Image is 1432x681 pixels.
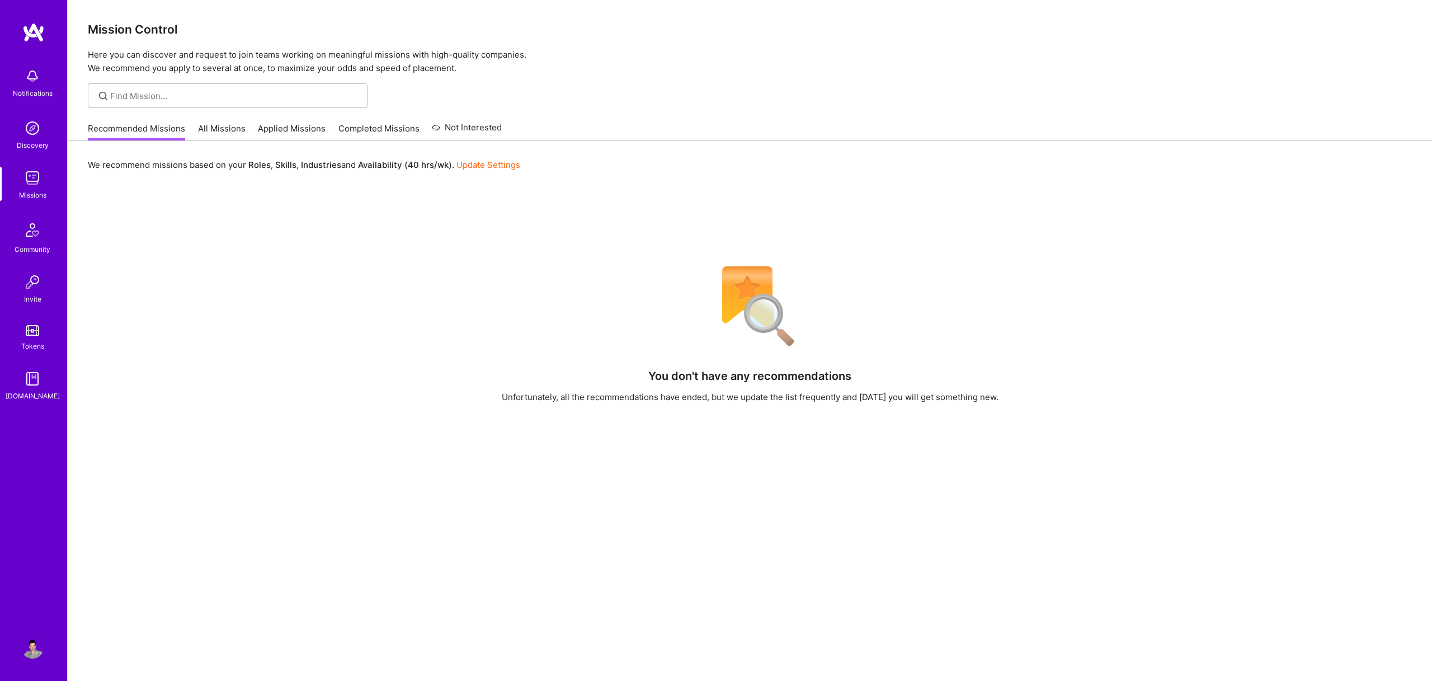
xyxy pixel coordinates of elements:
[22,22,45,43] img: logo
[338,123,420,141] a: Completed Missions
[502,391,998,403] div: Unfortunately, all the recommendations have ended, but we update the list frequently and [DATE] y...
[88,159,520,171] p: We recommend missions based on your , , and .
[456,159,520,170] a: Update Settings
[88,48,1412,75] p: Here you can discover and request to join teams working on meaningful missions with high-quality ...
[15,243,50,255] div: Community
[21,117,44,139] img: discovery
[88,22,1412,36] h3: Mission Control
[110,90,359,102] input: Find Mission...
[21,167,44,189] img: teamwork
[17,139,49,151] div: Discovery
[21,65,44,87] img: bell
[21,368,44,390] img: guide book
[198,123,246,141] a: All Missions
[432,121,502,141] a: Not Interested
[97,90,110,102] i: icon SearchGrey
[648,369,851,383] h4: You don't have any recommendations
[26,325,39,336] img: tokens
[703,259,798,354] img: No Results
[275,159,296,170] b: Skills
[19,189,46,201] div: Missions
[6,390,60,402] div: [DOMAIN_NAME]
[13,87,53,99] div: Notifications
[18,636,46,659] a: User Avatar
[88,123,185,141] a: Recommended Missions
[21,636,44,659] img: User Avatar
[21,271,44,293] img: Invite
[19,217,46,243] img: Community
[301,159,341,170] b: Industries
[258,123,326,141] a: Applied Missions
[358,159,452,170] b: Availability (40 hrs/wk)
[248,159,271,170] b: Roles
[21,340,44,352] div: Tokens
[24,293,41,305] div: Invite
